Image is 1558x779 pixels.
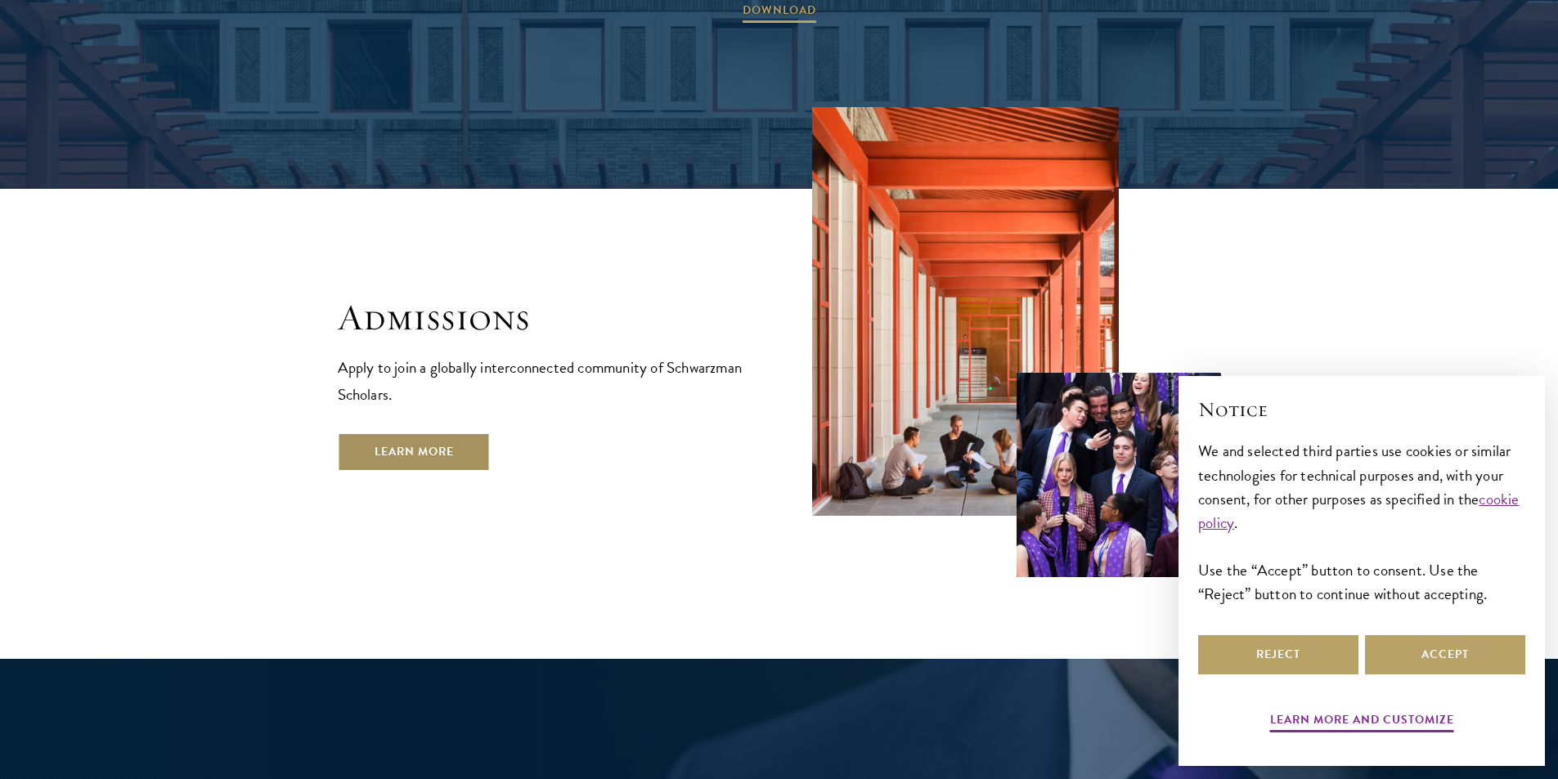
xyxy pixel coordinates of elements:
a: cookie policy [1198,487,1520,535]
button: Accept [1365,635,1525,674]
h2: Admissions [338,295,747,341]
div: We and selected third parties use cookies or similar technologies for technical purposes and, wit... [1198,439,1525,605]
p: Apply to join a globally interconnected community of Schwarzman Scholars. [338,354,747,408]
button: Learn more and customize [1270,710,1454,735]
h2: Notice [1198,396,1525,423]
button: Reject [1198,635,1358,674]
a: Learn More [338,432,491,472]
